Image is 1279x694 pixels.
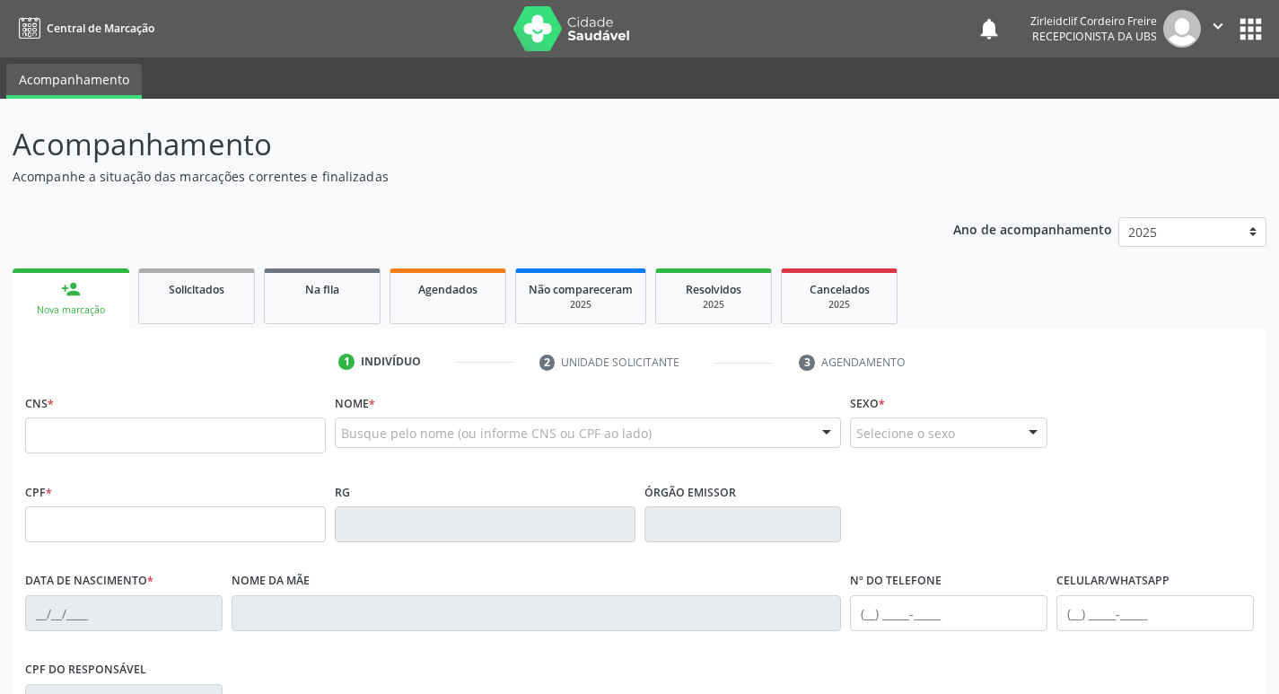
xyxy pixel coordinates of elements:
[232,567,310,595] label: Nome da mãe
[25,303,117,317] div: Nova marcação
[856,424,955,443] span: Selecione o sexo
[810,282,870,297] span: Cancelados
[418,282,477,297] span: Agendados
[1032,29,1157,44] span: Recepcionista da UBS
[13,122,890,167] p: Acompanhamento
[1208,16,1228,36] i: 
[61,279,81,299] div: person_add
[794,298,884,312] div: 2025
[305,282,339,297] span: Na fila
[1163,10,1201,48] img: img
[25,567,153,595] label: Data de nascimento
[13,13,154,43] a: Central de Marcação
[977,16,1002,41] button: notifications
[669,298,758,312] div: 2025
[529,298,633,312] div: 2025
[1056,567,1169,595] label: Celular/WhatsApp
[338,354,355,370] div: 1
[1030,13,1157,29] div: Zirleidclif Cordeiro Freire
[25,479,52,506] label: CPF
[13,167,890,186] p: Acompanhe a situação das marcações correntes e finalizadas
[529,282,633,297] span: Não compareceram
[335,479,350,506] label: RG
[850,567,942,595] label: Nº do Telefone
[6,64,142,99] a: Acompanhamento
[1201,10,1235,48] button: 
[686,282,741,297] span: Resolvidos
[25,390,54,417] label: CNS
[25,595,223,631] input: __/__/____
[850,595,1047,631] input: (__) _____-_____
[335,390,375,417] label: Nome
[1235,13,1266,45] button: apps
[644,479,736,506] label: Órgão emissor
[850,390,885,417] label: Sexo
[341,424,652,443] span: Busque pelo nome (ou informe CNS ou CPF ao lado)
[1056,595,1254,631] input: (__) _____-_____
[169,282,224,297] span: Solicitados
[953,217,1112,240] p: Ano de acompanhamento
[47,21,154,36] span: Central de Marcação
[25,656,146,684] label: CPF do responsável
[361,354,421,370] div: Indivíduo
